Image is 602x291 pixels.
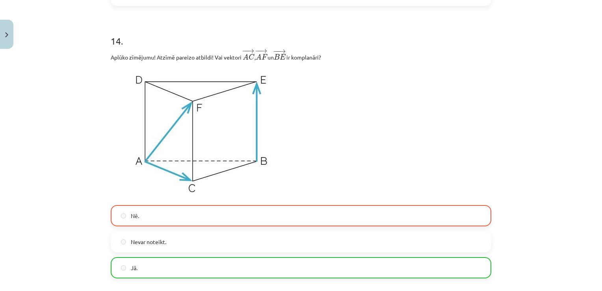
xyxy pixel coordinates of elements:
[121,239,126,244] input: Nevar noteikt.
[247,49,255,53] span: →
[280,54,286,60] span: E
[257,49,258,53] span: −
[5,32,8,37] img: icon-close-lesson-0947bae3869378f0d4975bcd49f059093ad1ed9edebbc8119c70593378902aed.svg
[111,48,491,62] p: Aplūko zīmējumu! Atzīmē pareizo atbildi! Vai vektori ﻿ , un ﻿ ir komplanāri?
[262,54,268,60] span: F
[243,54,249,60] span: A
[275,49,276,54] span: −
[256,54,262,60] span: A
[244,49,245,53] span: −
[278,49,286,54] span: →
[121,213,126,218] input: Nē.
[121,265,126,270] input: Jā.
[249,54,255,60] span: C
[273,49,279,54] span: −
[131,212,139,220] span: Nē.
[131,238,166,246] span: Nevar noteikt.
[260,49,268,53] span: →
[255,49,261,53] span: −
[111,22,491,46] h1: 14 .
[131,264,137,272] span: Jā.
[274,54,280,60] span: B
[242,49,248,53] span: −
